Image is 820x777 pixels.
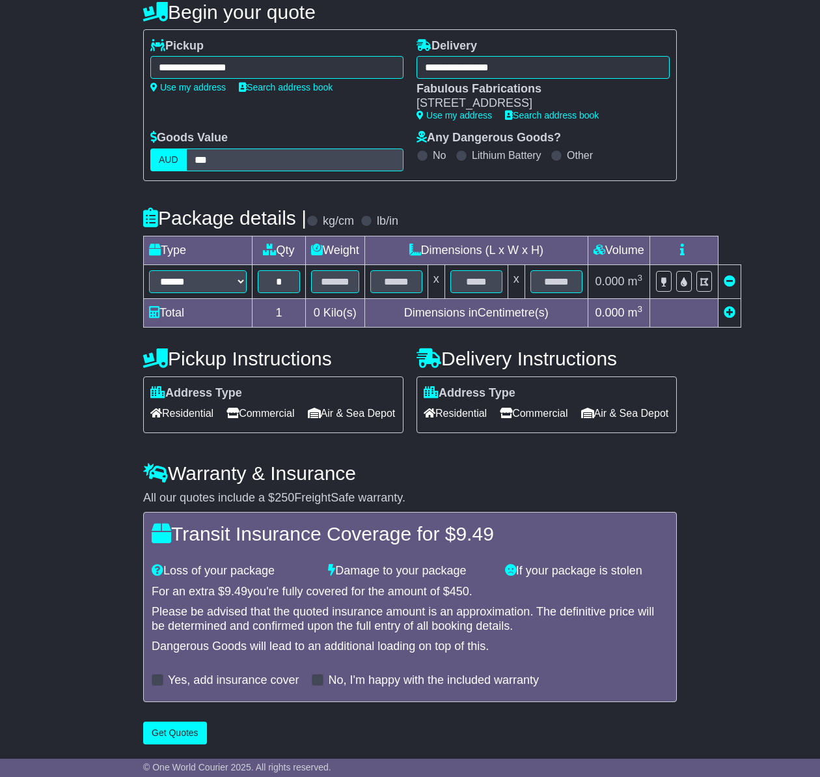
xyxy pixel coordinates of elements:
td: Volume [588,236,649,264]
div: Damage to your package [321,564,498,578]
h4: Pickup Instructions [143,348,403,369]
div: Dangerous Goods will lead to an additional loading on top of this. [152,640,668,654]
button: Get Quotes [143,722,207,744]
span: 9.49 [456,523,493,544]
td: Dimensions in Centimetre(s) [364,298,588,327]
a: Use my address [417,110,492,120]
label: Pickup [150,39,204,53]
h4: Package details | [143,207,307,229]
label: Address Type [150,386,242,401]
span: 0 [314,306,320,319]
span: Air & Sea Depot [308,403,396,423]
label: Delivery [417,39,477,53]
td: Qty [253,236,306,264]
span: m [628,306,643,319]
label: No [433,149,446,162]
h4: Warranty & Insurance [143,462,677,484]
sup: 3 [638,273,643,283]
span: 0.000 [595,275,624,288]
div: Loss of your package [145,564,321,578]
span: Commercial [226,403,294,423]
td: Weight [306,236,365,264]
h4: Transit Insurance Coverage for $ [152,523,668,544]
a: Add new item [724,306,735,319]
sup: 3 [638,304,643,314]
a: Remove this item [724,275,735,288]
span: 9.49 [225,585,247,598]
span: Commercial [500,403,567,423]
td: Dimensions (L x W x H) [364,236,588,264]
span: Residential [424,403,487,423]
label: lb/in [377,214,398,229]
span: Air & Sea Depot [581,403,669,423]
label: kg/cm [323,214,354,229]
label: Yes, add insurance cover [168,673,299,688]
span: 0.000 [595,306,624,319]
div: If your package is stolen [499,564,675,578]
span: 250 [275,491,294,504]
div: Fabulous Fabrications [417,82,657,96]
label: Lithium Battery [472,149,541,162]
a: Use my address [150,82,226,92]
td: x [428,264,444,298]
label: Goods Value [150,131,228,145]
div: For an extra $ you're fully covered for the amount of $ . [152,585,668,599]
span: © One World Courier 2025. All rights reserved. [143,762,331,772]
span: 450 [450,585,469,598]
h4: Delivery Instructions [417,348,677,369]
td: 1 [253,298,306,327]
span: Residential [150,403,213,423]
div: [STREET_ADDRESS] [417,96,657,111]
label: Any Dangerous Goods? [417,131,561,145]
td: Kilo(s) [306,298,365,327]
label: Other [567,149,593,162]
label: AUD [150,148,187,171]
label: No, I'm happy with the included warranty [328,673,539,688]
td: Type [144,236,253,264]
a: Search address book [239,82,333,92]
label: Address Type [424,386,515,401]
td: x [508,264,525,298]
div: All our quotes include a $ FreightSafe warranty. [143,491,677,505]
td: Total [144,298,253,327]
h4: Begin your quote [143,1,677,23]
span: m [628,275,643,288]
a: Search address book [505,110,599,120]
div: Please be advised that the quoted insurance amount is an approximation. The definitive price will... [152,605,668,633]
